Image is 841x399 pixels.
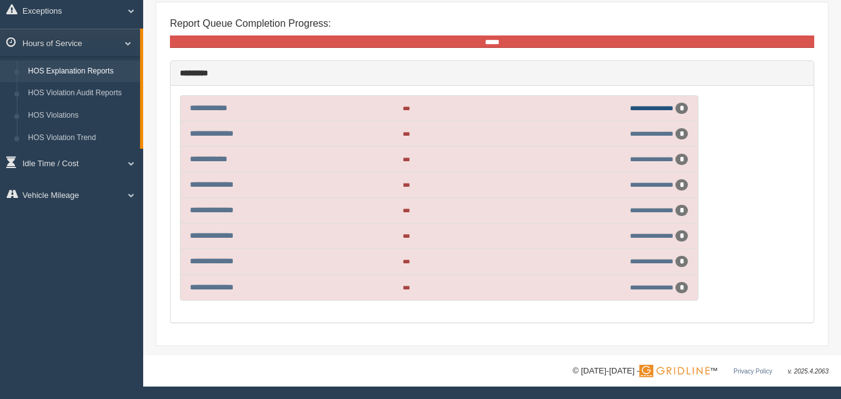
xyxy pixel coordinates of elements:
[639,365,710,377] img: Gridline
[22,105,140,127] a: HOS Violations
[788,368,829,375] span: v. 2025.4.2063
[170,18,814,29] h4: Report Queue Completion Progress:
[733,368,772,375] a: Privacy Policy
[22,82,140,105] a: HOS Violation Audit Reports
[22,127,140,149] a: HOS Violation Trend
[573,365,829,378] div: © [DATE]-[DATE] - ™
[22,60,140,83] a: HOS Explanation Reports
